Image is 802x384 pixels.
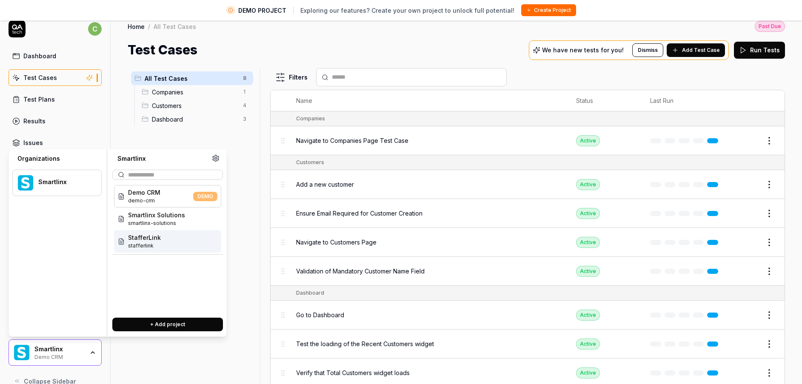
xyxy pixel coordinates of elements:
[271,257,785,286] tr: Validation of Mandatory Customer Name FieldActive
[212,154,220,165] a: Organization settings
[568,90,642,111] th: Status
[542,47,624,53] p: We have new tests for you!
[193,192,217,201] span: DEMO
[128,188,160,197] span: Demo CRM
[152,101,238,110] span: Customers
[296,115,325,122] div: Companies
[34,353,84,360] div: Demo CRM
[128,233,161,242] span: StafferLink
[576,135,600,146] div: Active
[23,51,56,60] div: Dashboard
[9,134,102,151] a: Issues
[271,330,785,358] tr: Test the loading of the Recent Customers widgetActive
[12,154,102,163] div: Organizations
[145,74,238,83] span: All Test Cases
[34,345,84,353] div: Smartlinx
[296,209,422,218] span: Ensure Email Required for Customer Creation
[288,90,568,111] th: Name
[576,179,600,190] div: Active
[23,138,43,147] div: Issues
[138,85,253,99] div: Drag to reorderCompanies1
[734,42,785,59] button: Run Tests
[138,112,253,126] div: Drag to reorderDashboard3
[271,126,785,155] tr: Navigate to Companies Page Test CaseActive
[576,266,600,277] div: Active
[296,159,324,166] div: Customers
[240,87,250,97] span: 1
[9,91,102,108] a: Test Plans
[88,22,102,36] span: c
[128,22,145,31] a: Home
[296,310,344,319] span: Go to Dashboard
[682,46,720,54] span: Add Test Case
[238,6,286,15] span: DEMO PROJECT
[270,69,313,86] button: Filters
[576,208,600,219] div: Active
[128,210,185,219] span: Smartlinx Solutions
[300,6,514,15] span: Exploring our features? Create your own project to unlock full potential!
[296,238,377,247] span: Navigate to Customers Page
[755,20,785,32] button: Past Due
[112,154,212,163] div: Smartlinx
[18,175,33,191] img: Smartlinx Logo
[128,197,160,205] span: Project ID: IXE0
[152,115,238,124] span: Dashboard
[138,99,253,112] div: Drag to reorderCustomers4
[240,114,250,124] span: 3
[521,4,576,16] button: Create Project
[9,113,102,129] a: Results
[296,267,425,276] span: Validation of Mandatory Customer Name Field
[296,289,324,297] div: Dashboard
[128,242,161,250] span: Project ID: r6Yf
[14,345,29,360] img: Smartlinx Logo
[23,117,46,125] div: Results
[9,69,102,86] a: Test Cases
[23,73,57,82] div: Test Cases
[271,228,785,257] tr: Navigate to Customers PageActive
[112,183,223,311] div: Suggestions
[296,339,434,348] span: Test the loading of the Recent Customers widget
[148,22,150,31] div: /
[632,43,663,57] button: Dismiss
[9,339,102,366] button: Smartlinx LogoSmartlinxDemo CRM
[38,178,90,186] div: Smartlinx
[23,95,55,104] div: Test Plans
[271,199,785,228] tr: Ensure Email Required for Customer CreationActive
[296,180,354,189] span: Add a new customer
[271,301,785,330] tr: Go to DashboardActive
[128,40,197,60] h1: Test Cases
[88,20,102,37] button: c
[9,48,102,64] a: Dashboard
[576,338,600,350] div: Active
[154,22,196,31] div: All Test Cases
[296,368,410,377] span: Verify that Total Customers widget loads
[271,170,785,199] tr: Add a new customerActive
[12,170,102,196] button: Smartlinx LogoSmartlinx
[576,237,600,248] div: Active
[576,367,600,378] div: Active
[128,219,185,227] span: Project ID: RpbL
[755,21,785,32] div: Past Due
[576,310,600,321] div: Active
[667,43,725,57] button: Add Test Case
[240,73,250,83] span: 8
[296,136,408,145] span: Navigate to Companies Page Test Case
[112,318,223,331] button: + Add project
[152,88,238,97] span: Companies
[642,90,730,111] th: Last Run
[240,100,250,111] span: 4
